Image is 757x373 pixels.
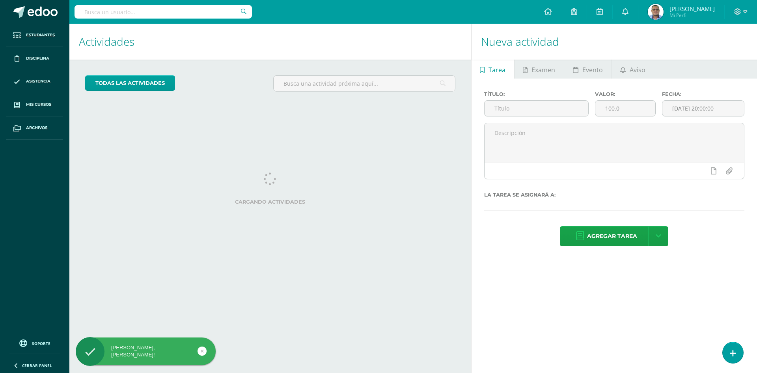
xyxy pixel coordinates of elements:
a: todas las Actividades [85,75,175,91]
span: Agregar tarea [587,227,637,246]
a: Examen [515,60,564,79]
label: La tarea se asignará a: [484,192,744,198]
input: Título [485,101,589,116]
span: Evento [582,60,603,79]
img: 3a26d22e120d7ea9ee7f31ec893f1ada.png [648,4,664,20]
span: Soporte [32,341,50,346]
h1: Nueva actividad [481,24,748,60]
span: Tarea [489,60,505,79]
span: Mis cursos [26,101,51,108]
a: Archivos [6,116,63,140]
a: Disciplina [6,47,63,70]
h1: Actividades [79,24,462,60]
a: Estudiantes [6,24,63,47]
label: Fecha: [662,91,744,97]
input: Busca un usuario... [75,5,252,19]
a: Asistencia [6,70,63,94]
input: Busca una actividad próxima aquí... [274,76,455,91]
span: Mi Perfil [669,12,715,19]
span: Cerrar panel [22,363,52,368]
div: [PERSON_NAME], [PERSON_NAME]! [76,344,216,358]
a: Aviso [612,60,654,79]
span: Asistencia [26,78,50,84]
label: Valor: [595,91,655,97]
a: Tarea [472,60,514,79]
span: Archivos [26,125,47,131]
input: Fecha de entrega [662,101,744,116]
span: Estudiantes [26,32,55,38]
span: [PERSON_NAME] [669,5,715,13]
span: Disciplina [26,55,49,62]
input: Puntos máximos [595,101,655,116]
a: Soporte [9,337,60,348]
a: Mis cursos [6,93,63,116]
span: Examen [531,60,555,79]
label: Cargando actividades [85,199,455,205]
a: Evento [564,60,611,79]
span: Aviso [630,60,645,79]
label: Título: [484,91,589,97]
